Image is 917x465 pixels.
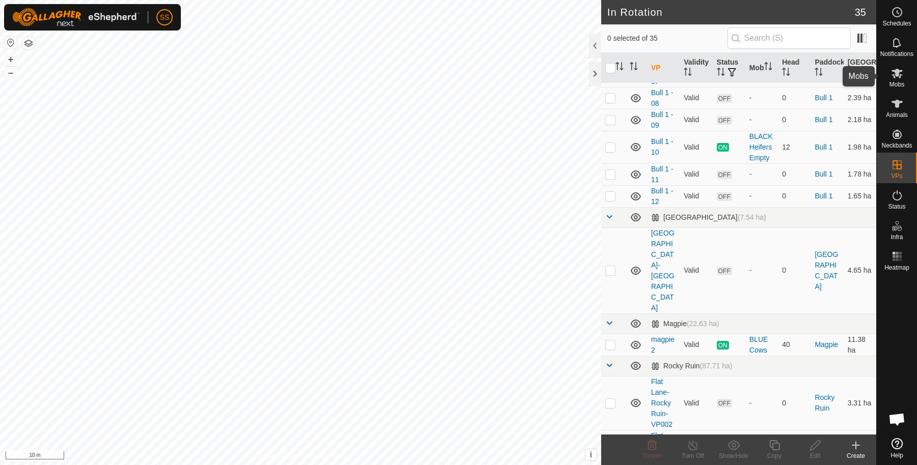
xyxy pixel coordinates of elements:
[749,265,774,276] div: -
[160,12,170,23] span: SS
[749,398,774,409] div: -
[22,37,35,49] button: Map Layers
[844,131,876,163] td: 1.98 ha
[5,37,17,49] button: Reset Map
[749,334,774,356] div: BLUE Cows
[815,115,832,124] a: Bull 1
[607,33,727,44] span: 0 selected of 35
[680,163,712,185] td: Valid
[880,51,913,57] span: Notifications
[680,109,712,131] td: Valid
[717,116,732,125] span: OFF
[615,64,624,72] p-sorticon: Activate to sort
[651,110,673,129] a: Bull 1 - 09
[680,376,712,430] td: Valid
[651,137,673,156] a: Bull 1 - 10
[651,213,766,222] div: [GEOGRAPHIC_DATA]
[764,64,772,72] p-sorticon: Activate to sort
[680,227,712,313] td: Valid
[815,69,823,77] p-sorticon: Activate to sort
[815,393,834,412] a: Rocky Ruin
[754,451,795,460] div: Copy
[778,87,811,109] td: 0
[647,53,680,83] th: VP
[886,112,908,118] span: Animals
[815,94,832,102] a: Bull 1
[651,165,673,184] a: Bull 1 - 11
[717,69,725,77] p-sorticon: Activate to sort
[5,53,17,66] button: +
[844,163,876,185] td: 1.78 ha
[749,169,774,180] div: -
[630,64,638,72] p-sorticon: Activate to sort
[844,376,876,430] td: 3.31 ha
[717,399,732,408] span: OFF
[778,163,811,185] td: 0
[745,53,778,83] th: Mob
[778,376,811,430] td: 0
[12,8,140,26] img: Gallagher Logo
[717,267,732,275] span: OFF
[844,227,876,313] td: 4.65 ha
[749,191,774,201] div: -
[651,377,672,428] a: Flat Lane- Rocky Ruin-VP002
[844,334,876,356] td: 11.38 ha
[738,213,766,221] span: (7.54 ha)
[651,319,719,328] div: Magpie
[884,265,909,271] span: Heatmap
[891,452,903,458] span: Help
[590,450,592,459] span: i
[585,449,597,460] button: i
[815,170,832,178] a: Bull 1
[778,53,811,83] th: Head
[651,67,673,85] a: Bull 1 - 07
[680,131,712,163] td: Valid
[651,229,675,312] a: [GEOGRAPHIC_DATA]- [GEOGRAPHIC_DATA]
[815,340,838,348] a: Magpie
[778,227,811,313] td: 0
[651,89,673,107] a: Bull 1 - 08
[672,451,713,460] div: Turn Off
[782,69,790,77] p-sorticon: Activate to sort
[717,192,732,201] span: OFF
[260,452,299,461] a: Privacy Policy
[749,93,774,103] div: -
[778,131,811,163] td: 12
[651,362,732,370] div: Rocky Ruin
[311,452,341,461] a: Contact Us
[815,192,832,200] a: Bull 1
[877,434,917,462] a: Help
[844,53,876,83] th: [GEOGRAPHIC_DATA] Area
[864,69,872,77] p-sorticon: Activate to sort
[717,143,729,152] span: ON
[713,451,754,460] div: Show/Hide
[749,131,774,163] div: BLACK Heifers Empty
[680,87,712,109] td: Valid
[700,362,733,370] span: (87.71 ha)
[844,87,876,109] td: 2.39 ha
[891,173,902,179] span: VPs
[680,53,712,83] th: Validity
[680,334,712,356] td: Valid
[680,185,712,207] td: Valid
[882,20,911,26] span: Schedules
[891,234,903,240] span: Infra
[717,341,729,350] span: ON
[687,319,719,328] span: (22.63 ha)
[713,53,745,83] th: Status
[607,6,855,18] h2: In Rotation
[778,185,811,207] td: 0
[889,81,904,88] span: Mobs
[651,335,675,354] a: magpie 2
[855,5,866,20] span: 35
[795,451,835,460] div: Edit
[651,187,673,206] a: Bull 1 - 12
[5,67,17,79] button: –
[749,114,774,125] div: -
[717,94,732,103] span: OFF
[815,143,832,151] a: Bull 1
[882,404,912,434] div: Open chat
[815,250,838,290] a: [GEOGRAPHIC_DATA]
[811,53,843,83] th: Paddock
[888,204,905,210] span: Status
